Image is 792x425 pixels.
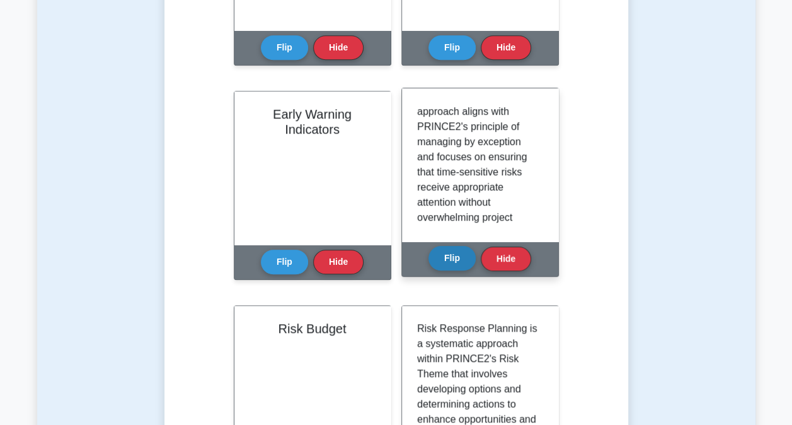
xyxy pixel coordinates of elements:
[481,35,531,60] button: Hide
[313,35,364,60] button: Hide
[428,246,476,271] button: Flip
[428,35,476,60] button: Flip
[250,107,376,137] h2: Early Warning Indicators
[261,250,308,274] button: Flip
[481,247,531,271] button: Hide
[313,250,364,274] button: Hide
[250,321,376,336] h2: Risk Budget
[261,35,308,60] button: Flip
